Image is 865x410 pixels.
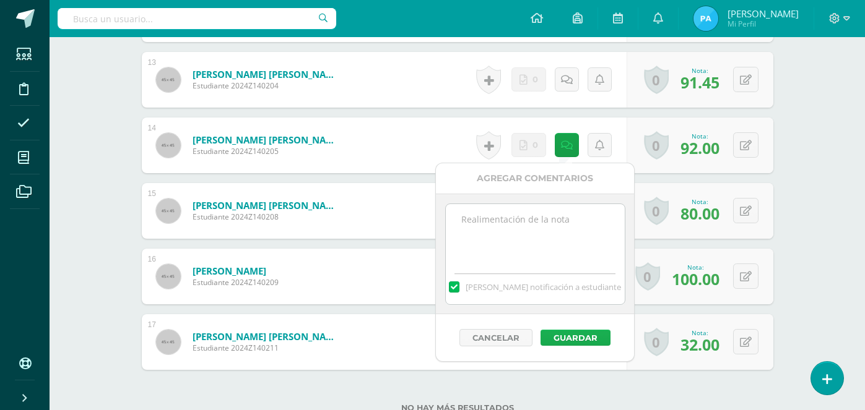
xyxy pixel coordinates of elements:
[680,197,719,206] div: Nota:
[446,204,625,266] textarea: Missing Final Exam Video Submission
[644,131,669,160] a: 0
[680,328,719,337] div: Nota:
[193,134,341,146] a: [PERSON_NAME] [PERSON_NAME]
[58,8,336,29] input: Busca un usuario...
[672,263,719,271] div: Nota:
[644,66,669,94] a: 0
[466,281,621,293] span: [PERSON_NAME] notificación a estudiante
[156,330,181,354] img: 45x45
[193,68,341,80] a: [PERSON_NAME] [PERSON_NAME], [PERSON_NAME]
[672,268,719,289] span: 100.00
[728,7,799,20] span: [PERSON_NAME]
[680,137,719,158] span: 92.00
[459,329,532,346] button: Cancelar
[156,133,181,158] img: 45x45
[680,132,719,140] div: Nota:
[680,72,719,93] span: 91.45
[193,343,341,353] span: Estudiante 2024Z140211
[680,334,719,355] span: 32.00
[156,67,181,92] img: 45x45
[680,66,719,75] div: Nota:
[644,328,669,356] a: 0
[156,199,181,223] img: 45x45
[532,68,538,91] span: 0
[193,330,341,343] a: [PERSON_NAME] [PERSON_NAME]
[635,262,660,291] a: 0
[693,6,718,31] img: 0f995d38a2ac4800dac857d5b8ee16be.png
[541,330,611,346] button: Guardar
[532,134,538,156] span: 0
[193,80,341,91] span: Estudiante 2024Z140204
[436,163,634,194] div: Agregar Comentarios
[193,146,341,156] span: Estudiante 2024Z140205
[156,264,181,289] img: 45x45
[193,265,279,277] a: [PERSON_NAME]
[728,19,799,29] span: Mi Perfil
[193,199,341,211] a: [PERSON_NAME] [PERSON_NAME]
[644,197,669,225] a: 0
[193,277,279,288] span: Estudiante 2024Z140209
[680,203,719,224] span: 80.00
[193,211,341,222] span: Estudiante 2024Z140208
